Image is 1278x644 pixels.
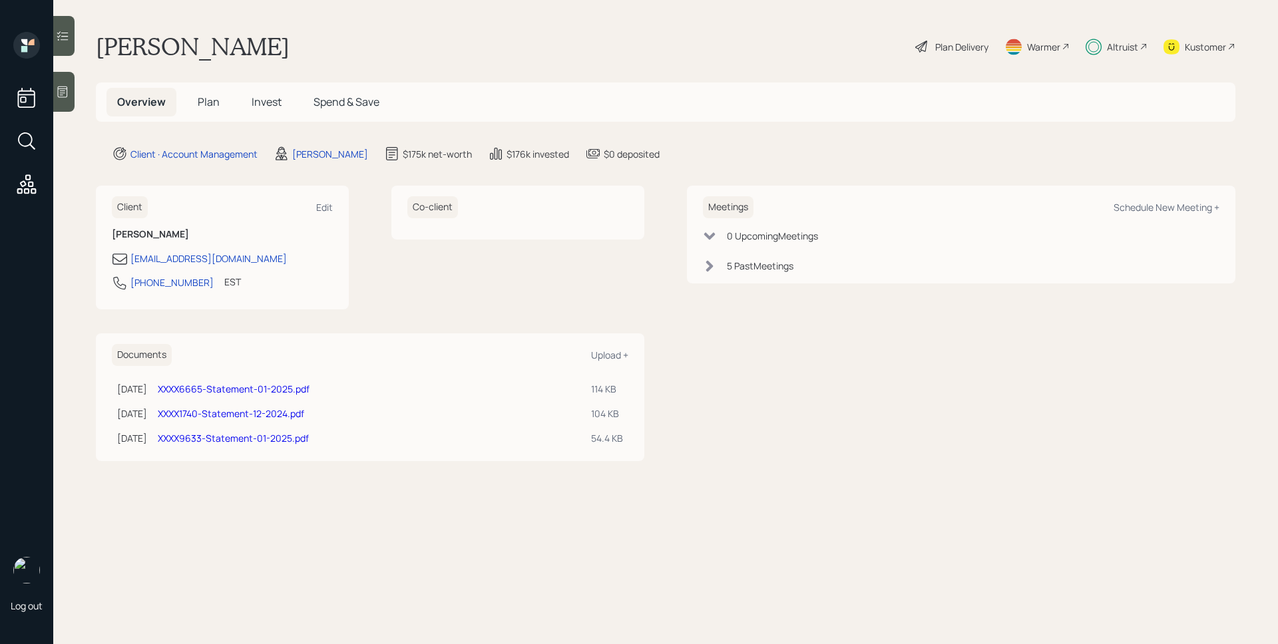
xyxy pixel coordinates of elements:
span: Spend & Save [314,94,379,109]
div: EST [224,275,241,289]
h6: Client [112,196,148,218]
h6: Co-client [407,196,458,218]
div: [DATE] [117,382,147,396]
h6: Documents [112,344,172,366]
div: 104 KB [591,406,623,420]
a: XXXX6665-Statement-01-2025.pdf [158,383,310,395]
a: XXXX9633-Statement-01-2025.pdf [158,432,309,444]
div: [PHONE_NUMBER] [130,275,214,289]
div: Upload + [591,349,628,361]
h1: [PERSON_NAME] [96,32,290,61]
div: $176k invested [507,147,569,161]
div: [EMAIL_ADDRESS][DOMAIN_NAME] [130,251,287,265]
div: Edit [316,201,333,214]
h6: Meetings [703,196,753,218]
div: Client · Account Management [130,147,258,161]
div: Schedule New Meeting + [1114,201,1219,214]
div: Altruist [1107,40,1138,54]
span: Plan [198,94,220,109]
div: 0 Upcoming Meeting s [727,229,818,243]
div: Kustomer [1185,40,1226,54]
div: $0 deposited [604,147,660,161]
div: [DATE] [117,406,147,420]
div: [PERSON_NAME] [292,147,368,161]
div: Warmer [1027,40,1060,54]
span: Invest [252,94,282,109]
h6: [PERSON_NAME] [112,229,333,240]
div: $175k net-worth [403,147,472,161]
div: Plan Delivery [935,40,988,54]
img: james-distasi-headshot.png [13,557,40,583]
a: XXXX1740-Statement-12-2024.pdf [158,407,304,420]
div: Log out [11,599,43,612]
div: 5 Past Meeting s [727,259,793,273]
div: 54.4 KB [591,431,623,445]
span: Overview [117,94,166,109]
div: [DATE] [117,431,147,445]
div: 114 KB [591,382,623,396]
